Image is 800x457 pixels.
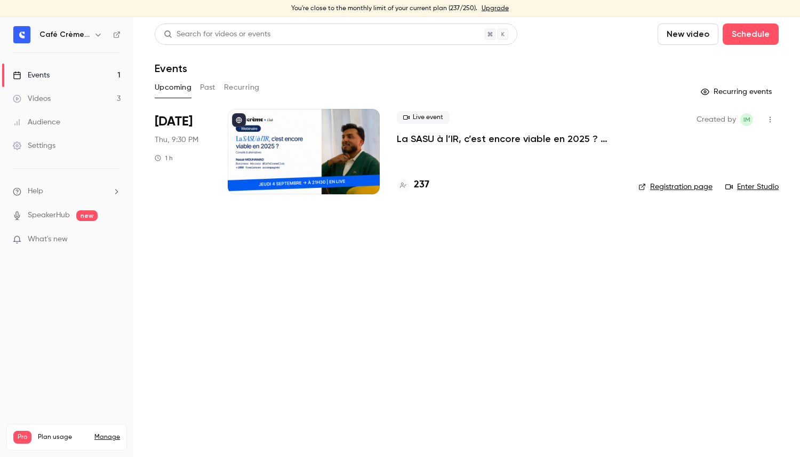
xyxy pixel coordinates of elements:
div: 1 h [155,154,173,162]
span: new [76,210,98,221]
a: La SASU à l’IR, c’est encore viable en 2025 ? [MASTERCLASS] [397,132,621,145]
a: Registration page [638,182,713,192]
button: Past [200,79,215,96]
a: 237 [397,178,429,192]
h4: 237 [414,178,429,192]
span: Help [28,186,43,197]
a: Manage [94,433,120,442]
iframe: Noticeable Trigger [108,235,121,245]
div: Events [13,70,50,81]
button: Recurring events [696,83,779,100]
div: Sep 4 Thu, 9:30 PM (Europe/Paris) [155,109,211,194]
img: Café Crème Club [13,26,30,43]
span: Created by [697,113,736,126]
span: Live event [397,111,450,124]
span: Plan usage [38,433,88,442]
a: Upgrade [482,4,509,13]
button: Upcoming [155,79,191,96]
span: Pro [13,431,31,444]
div: Settings [13,140,55,151]
span: [DATE] [155,113,193,130]
h1: Events [155,62,187,75]
button: New video [658,23,718,45]
span: Thu, 9:30 PM [155,135,198,145]
span: Ihsan MOHAMAD [740,113,753,126]
div: Search for videos or events [164,29,270,40]
div: Audience [13,117,60,128]
a: SpeakerHub [28,210,70,221]
span: What's new [28,234,68,245]
li: help-dropdown-opener [13,186,121,197]
button: Recurring [224,79,260,96]
h6: Café Crème Club [39,29,90,40]
a: Enter Studio [725,182,779,192]
span: IM [743,113,750,126]
div: Videos [13,93,51,104]
button: Schedule [723,23,779,45]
